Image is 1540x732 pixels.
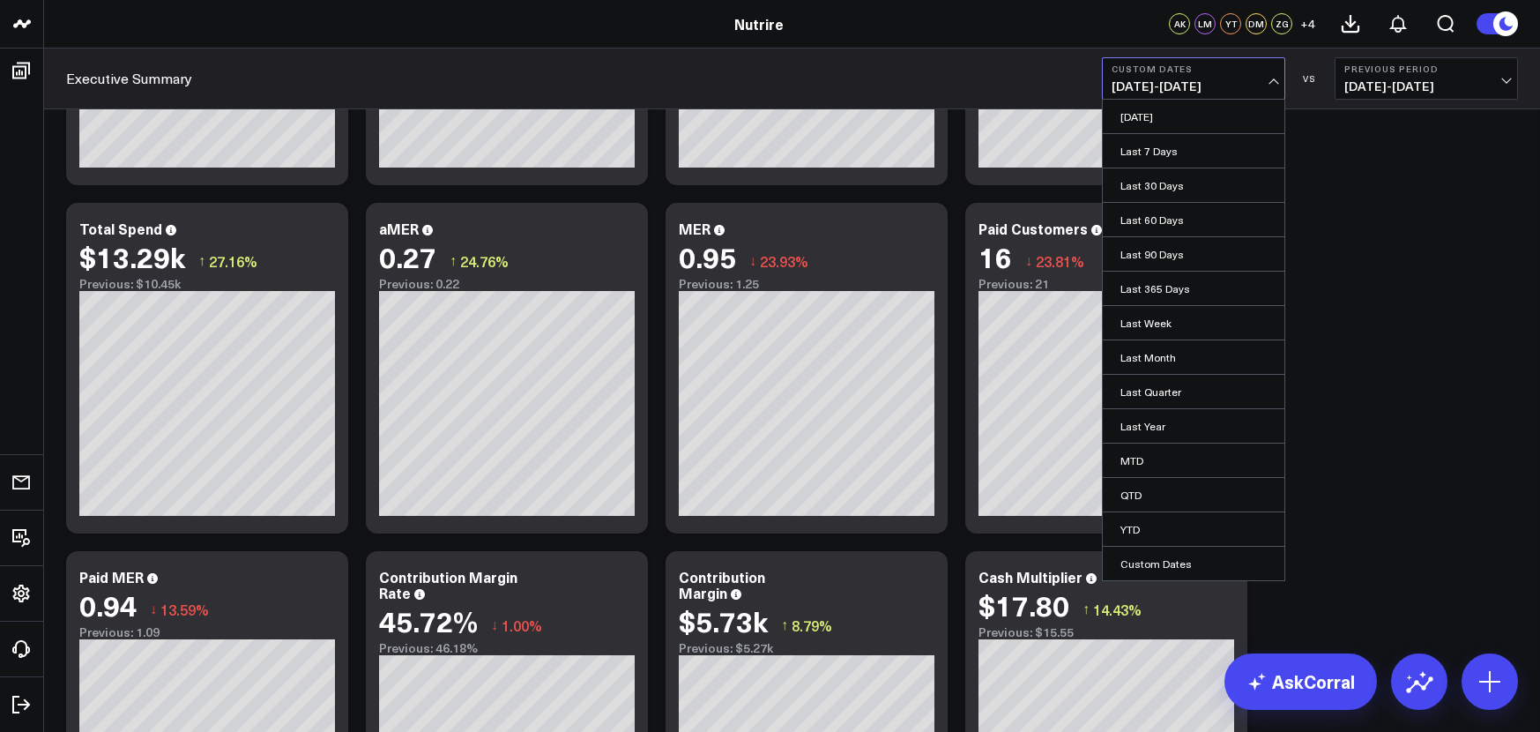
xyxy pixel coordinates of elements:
a: Last Week [1103,306,1284,340]
span: 14.43% [1093,600,1142,619]
span: + 4 [1300,18,1315,30]
div: ZG [1271,13,1292,34]
button: +4 [1297,13,1318,34]
div: Previous: 0.22 [379,277,635,291]
a: Last 7 Days [1103,134,1284,168]
a: MTD [1103,444,1284,477]
a: Last Month [1103,340,1284,374]
a: Last Year [1103,409,1284,443]
div: AK [1169,13,1190,34]
div: Previous: 21 [978,277,1234,291]
span: ↑ [781,614,788,637]
span: ↓ [1025,250,1032,273]
div: LM [1194,13,1216,34]
span: 23.93% [760,251,808,271]
div: Contribution Margin [679,567,765,602]
a: Nutrire [734,14,784,34]
span: ↓ [491,614,498,637]
span: ↑ [1082,598,1090,621]
span: ↑ [198,250,205,273]
div: 0.27 [379,241,436,273]
div: Previous: $10.45k [79,277,335,291]
div: VS [1294,73,1326,84]
div: Previous: 46.18% [379,641,635,655]
span: 1.00% [502,616,542,635]
button: Custom Dates[DATE]-[DATE] [1102,57,1285,100]
div: YT [1220,13,1241,34]
div: Total Spend [79,219,162,238]
div: Previous: $15.55 [978,625,1234,639]
span: 27.16% [209,251,257,271]
div: Paid Customers [978,219,1088,238]
a: Custom Dates [1103,547,1284,580]
a: Last 365 Days [1103,272,1284,305]
div: Previous: 1.25 [679,277,934,291]
span: ↑ [450,250,457,273]
span: ↓ [749,250,756,273]
div: MER [679,219,710,238]
div: 45.72% [379,605,478,637]
a: Executive Summary [66,69,192,88]
div: Previous: $5.27k [679,641,934,655]
b: Previous Period [1344,63,1508,74]
b: Custom Dates [1112,63,1276,74]
a: YTD [1103,512,1284,546]
span: [DATE] - [DATE] [1112,79,1276,93]
div: aMER [379,219,419,238]
a: Last 90 Days [1103,237,1284,271]
a: AskCorral [1224,654,1377,710]
div: Paid MER [79,567,144,586]
a: Last 30 Days [1103,168,1284,202]
span: 8.79% [792,616,832,635]
div: 0.94 [79,589,137,621]
div: $17.80 [978,589,1069,621]
div: Previous: 1.09 [79,625,335,639]
a: QTD [1103,478,1284,512]
span: 13.59% [160,600,209,619]
div: $5.73k [679,605,768,637]
a: Last Quarter [1103,375,1284,408]
span: 23.81% [1036,251,1084,271]
div: Cash Multiplier [978,567,1082,586]
a: Last 60 Days [1103,203,1284,236]
span: ↓ [150,598,157,621]
div: $13.29k [79,241,185,273]
a: [DATE] [1103,100,1284,133]
span: [DATE] - [DATE] [1344,79,1508,93]
div: 0.95 [679,241,736,273]
span: 24.76% [460,251,509,271]
div: 16 [978,241,1012,273]
div: DM [1246,13,1267,34]
button: Previous Period[DATE]-[DATE] [1335,57,1518,100]
div: Contribution Margin Rate [379,567,517,602]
